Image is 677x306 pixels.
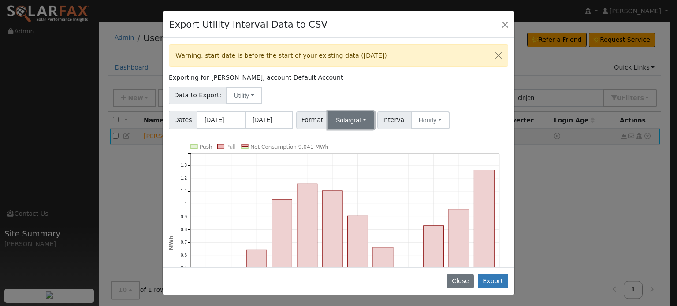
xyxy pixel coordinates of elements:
text: 1.3 [181,163,187,168]
text: 0.7 [181,240,187,245]
text: 0.6 [181,253,187,258]
button: Hourly [411,111,450,129]
span: Format [296,111,328,129]
text: 0.8 [181,227,187,232]
button: Close [499,18,511,30]
button: Utility [226,87,262,104]
text: Push [200,144,212,150]
h4: Export Utility Interval Data to CSV [169,18,327,32]
button: Close [489,45,508,66]
text: Net Consumption 9,041 MWh [250,144,328,150]
label: Exporting for [PERSON_NAME], account Default Account [169,73,343,82]
text: 1.2 [181,176,187,181]
text: 0.9 [181,214,187,219]
text: 0.5 [181,265,187,270]
span: Data to Export: [169,87,227,104]
div: Warning: start date is before the start of your existing data ([DATE]) [169,44,508,67]
button: Solargraf [328,111,374,129]
text: 1 [184,202,187,206]
text: Pull [227,144,236,150]
button: Close [447,274,474,289]
text: 1.1 [181,188,187,193]
span: Dates [169,111,197,129]
span: Interval [377,111,411,129]
text: MWh [168,236,175,251]
button: Export [478,274,508,289]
